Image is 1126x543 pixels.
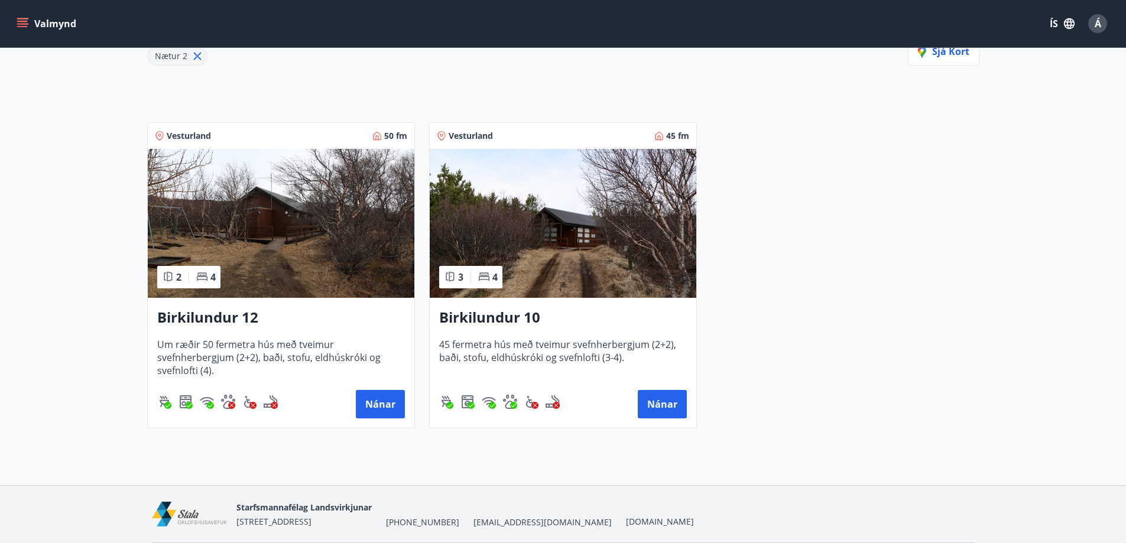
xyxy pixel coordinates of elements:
[439,395,453,409] img: ZXjrS3QKesehq6nQAPjaRuRTI364z8ohTALB4wBr.svg
[386,516,459,528] span: [PHONE_NUMBER]
[236,502,372,513] span: Starfsmannafélag Landsvirkjunar
[458,271,463,284] span: 3
[200,395,214,409] div: Þráðlaust net
[179,395,193,409] img: 7hj2GulIrg6h11dFIpsIzg8Ak2vZaScVwTihwv8g.svg
[430,149,696,298] img: Paella dish
[236,516,311,527] span: [STREET_ADDRESS]
[157,395,171,409] img: ZXjrS3QKesehq6nQAPjaRuRTI364z8ohTALB4wBr.svg
[449,130,493,142] span: Vesturland
[155,50,187,61] span: Nætur 2
[546,395,560,409] img: QNIUl6Cv9L9rHgMXwuzGLuiJOj7RKqxk9mBFPqjq.svg
[148,149,414,298] img: Paella dish
[460,395,475,409] img: Dl16BY4EX9PAW649lg1C3oBuIaAsR6QVDQBO2cTm.svg
[460,395,475,409] div: Þvottavél
[242,395,257,409] div: Aðgengi fyrir hjólastól
[179,395,193,409] div: Uppþvottavél
[167,130,211,142] span: Vesturland
[264,395,278,409] div: Reykingar / Vape
[356,390,405,418] button: Nánar
[626,516,694,527] a: [DOMAIN_NAME]
[524,395,538,409] div: Aðgengi fyrir hjólastól
[439,395,453,409] div: Gasgrill
[439,338,687,377] span: 45 fermetra hús með tveimur svefnherbergjum (2+2), baði, stofu, eldhúskróki og svefnlofti (3-4).
[918,45,969,58] span: Sjá kort
[200,395,214,409] img: HJRyFFsYp6qjeUYhR4dAD8CaCEsnIFYZ05miwXoh.svg
[152,502,227,527] img: mEl60ZlWq2dfEsT9wIdje1duLb4bJloCzzh6OZwP.png
[1043,13,1081,34] button: ÍS
[503,395,517,409] div: Gæludýr
[524,395,538,409] img: 8IYIKVZQyRlUC6HQIIUSdjpPGRncJsz2RzLgWvp4.svg
[439,307,687,329] h3: Birkilundur 10
[482,395,496,409] div: Þráðlaust net
[546,395,560,409] div: Reykingar / Vape
[157,338,405,377] span: Um ræðir 50 fermetra hús með tveimur svefnherbergjum (2+2), baði, stofu, eldhúskróki og svefnloft...
[492,271,498,284] span: 4
[473,516,612,528] span: [EMAIL_ADDRESS][DOMAIN_NAME]
[264,395,278,409] img: QNIUl6Cv9L9rHgMXwuzGLuiJOj7RKqxk9mBFPqjq.svg
[666,130,689,142] span: 45 fm
[482,395,496,409] img: HJRyFFsYp6qjeUYhR4dAD8CaCEsnIFYZ05miwXoh.svg
[210,271,216,284] span: 4
[147,47,207,66] div: Nætur 2
[157,307,405,329] h3: Birkilundur 12
[221,395,235,409] img: pxcaIm5dSOV3FS4whs1soiYWTwFQvksT25a9J10C.svg
[908,37,979,66] button: Sjá kort
[176,271,181,284] span: 2
[157,395,171,409] div: Gasgrill
[1083,9,1112,38] button: Á
[638,390,687,418] button: Nánar
[503,395,517,409] img: pxcaIm5dSOV3FS4whs1soiYWTwFQvksT25a9J10C.svg
[14,13,81,34] button: menu
[384,130,407,142] span: 50 fm
[1095,17,1101,30] span: Á
[242,395,257,409] img: 8IYIKVZQyRlUC6HQIIUSdjpPGRncJsz2RzLgWvp4.svg
[221,395,235,409] div: Gæludýr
